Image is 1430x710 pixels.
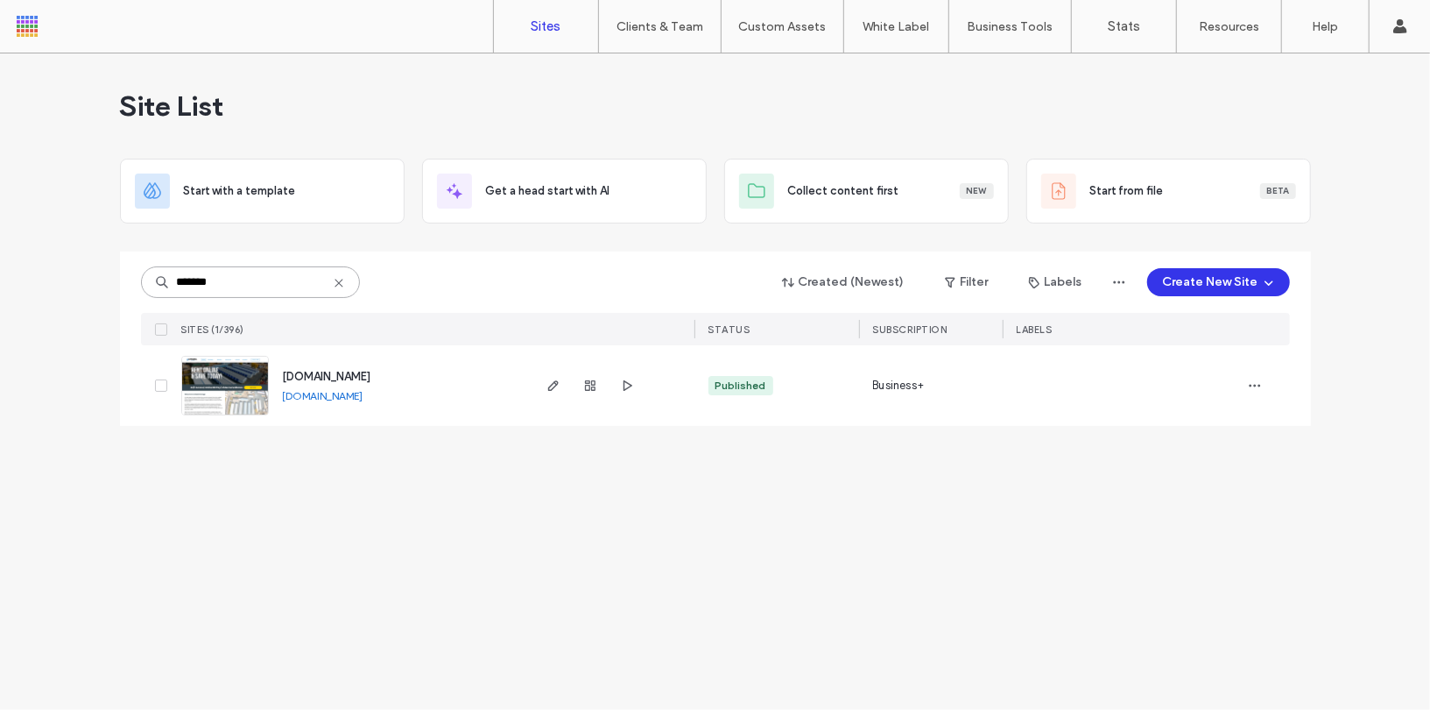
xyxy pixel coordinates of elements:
div: Collect content firstNew [724,159,1009,224]
span: LABELS [1017,323,1053,336]
label: Custom Assets [739,19,827,34]
span: Business+ [873,377,925,394]
label: Sites [532,18,561,34]
span: Collect content first [788,182,899,200]
button: Create New Site [1147,268,1290,296]
div: Start with a template [120,159,405,224]
span: SUBSCRIPTION [873,323,947,336]
button: Filter [927,268,1006,296]
div: Start from fileBeta [1026,159,1311,224]
span: Start from file [1090,182,1164,200]
div: Published [715,378,766,394]
label: Stats [1108,18,1140,34]
span: Help [40,12,76,28]
div: Beta [1260,183,1296,199]
a: [DOMAIN_NAME] [283,370,371,383]
label: Clients & Team [616,19,703,34]
label: Help [1313,19,1339,34]
div: New [960,183,994,199]
label: White Label [863,19,930,34]
a: [DOMAIN_NAME] [283,389,363,402]
span: STATUS [708,323,750,336]
span: Start with a template [184,182,296,200]
button: Labels [1013,268,1098,296]
label: Business Tools [968,19,1053,34]
span: Get a head start with AI [486,182,610,200]
label: Resources [1199,19,1259,34]
span: SITES (1/396) [181,323,245,336]
span: Site List [120,89,224,124]
button: Created (Newest) [767,268,920,296]
div: Get a head start with AI [422,159,707,224]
